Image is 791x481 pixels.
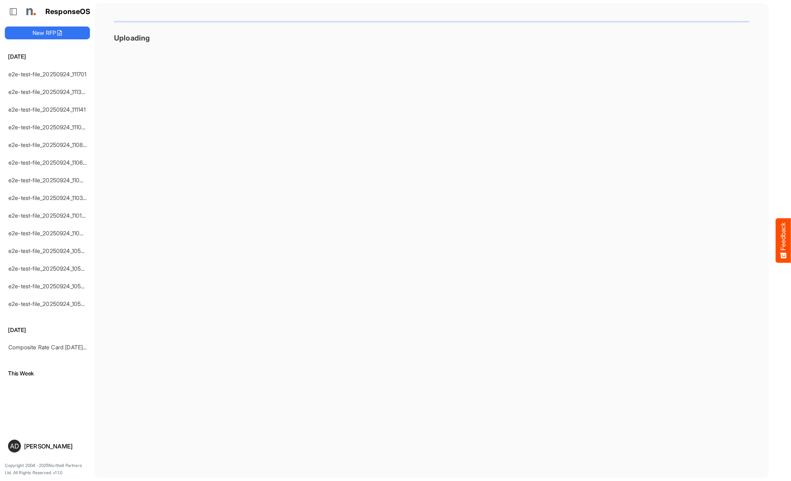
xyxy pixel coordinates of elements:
[5,52,90,61] h6: [DATE]
[8,124,88,130] a: e2e-test-file_20250924_111033
[8,300,91,307] a: e2e-test-file_20250924_105226
[5,326,90,334] h6: [DATE]
[5,26,90,39] button: New RFP
[776,218,791,263] button: Feedback
[8,177,90,183] a: e2e-test-file_20250924_110422
[114,34,749,42] h3: Uploading
[5,462,90,476] p: Copyright 2004 - 2025 Northell Partners Ltd. All Rights Reserved. v 1.1.0
[24,443,87,449] div: [PERSON_NAME]
[45,8,91,16] h1: ResponseOS
[8,230,90,236] a: e2e-test-file_20250924_110035
[8,106,86,113] a: e2e-test-file_20250924_111141
[8,265,91,272] a: e2e-test-file_20250924_105529
[8,212,89,219] a: e2e-test-file_20250924_110146
[8,247,90,254] a: e2e-test-file_20250924_105914
[8,141,90,148] a: e2e-test-file_20250924_110803
[8,71,87,77] a: e2e-test-file_20250924_111701
[8,159,90,166] a: e2e-test-file_20250924_110646
[5,369,90,378] h6: This Week
[8,283,90,289] a: e2e-test-file_20250924_105318
[8,344,104,351] a: Composite Rate Card [DATE]_smaller
[8,88,88,95] a: e2e-test-file_20250924_111359
[8,194,90,201] a: e2e-test-file_20250924_110305
[22,4,38,20] img: Northell
[10,443,19,449] span: AD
